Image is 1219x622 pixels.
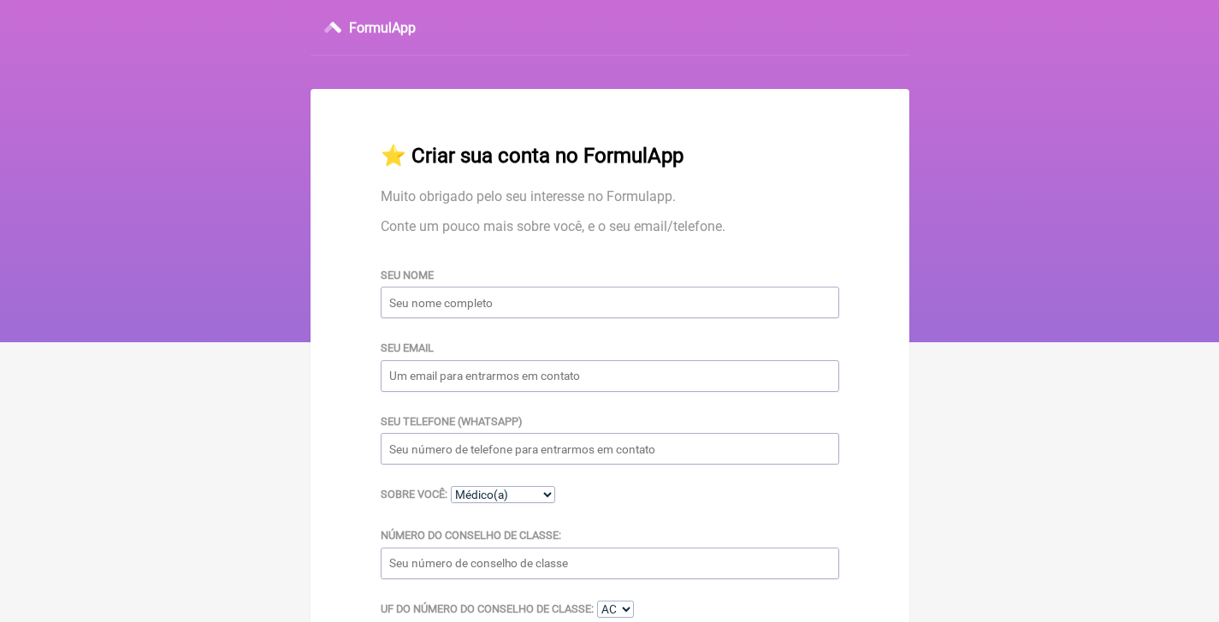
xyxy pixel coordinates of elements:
label: Número do Conselho de Classe: [381,529,561,542]
label: UF do Número do Conselho de Classe: [381,602,594,615]
input: Seu nome completo [381,287,839,318]
h3: FormulApp [349,20,416,36]
p: Conte um pouco mais sobre você, e o seu email/telefone. [381,218,839,234]
input: Um email para entrarmos em contato [381,360,839,392]
p: Muito obrigado pelo seu interesse no Formulapp. [381,188,839,204]
label: Seu telefone (WhatsApp) [381,415,522,428]
label: Seu nome [381,269,434,281]
label: Sobre você: [381,488,447,501]
input: Seu número de telefone para entrarmos em contato [381,433,839,465]
h2: ⭐️ Criar sua conta no FormulApp [381,144,839,168]
input: Seu número de conselho de classe [381,548,839,579]
label: Seu email [381,341,434,354]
